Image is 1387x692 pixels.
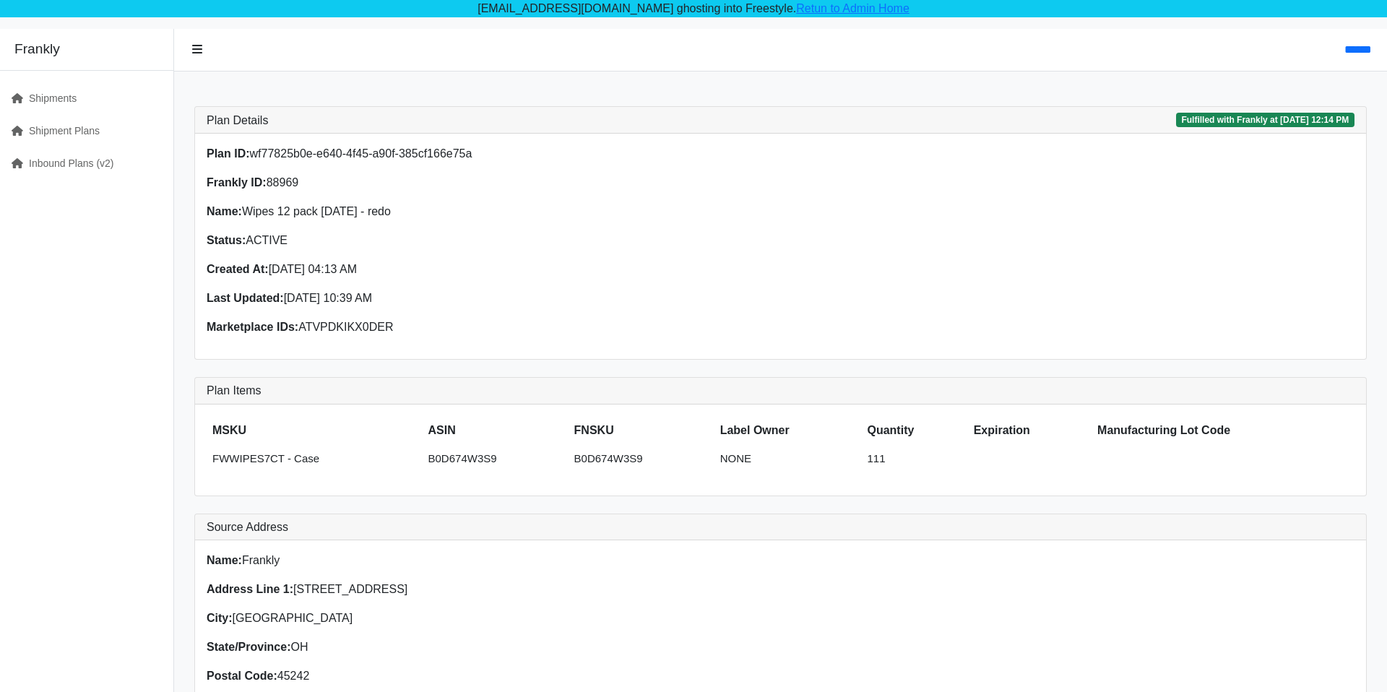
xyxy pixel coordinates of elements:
strong: Status: [207,234,246,246]
h3: Source Address [207,520,1354,534]
p: [STREET_ADDRESS] [207,581,772,598]
td: NONE [714,445,862,473]
strong: Address Line 1: [207,583,293,595]
p: Frankly [207,552,772,569]
td: B0D674W3S9 [569,445,714,473]
strong: Frankly ID: [207,176,267,189]
strong: State/Province: [207,641,290,653]
p: [DATE] 10:39 AM [207,290,772,307]
td: 111 [861,445,967,473]
h3: Plan Items [207,384,1354,397]
strong: Plan ID: [207,147,250,160]
p: 88969 [207,174,772,191]
th: ASIN [423,416,569,445]
th: Label Owner [714,416,862,445]
th: Expiration [968,416,1092,445]
td: B0D674W3S9 [423,445,569,473]
p: wf77825b0e-e640-4f45-a90f-385cf166e75a [207,145,772,163]
p: ATVPDKIKX0DER [207,319,772,336]
p: 45242 [207,667,772,685]
p: OH [207,639,772,656]
h3: Plan Details [207,113,268,127]
th: MSKU [207,416,423,445]
strong: Name: [207,205,242,217]
a: Retun to Admin Home [796,2,909,14]
th: Quantity [861,416,967,445]
strong: Last Updated: [207,292,284,304]
p: Wipes 12 pack [DATE] - redo [207,203,772,220]
th: Manufacturing Lot Code [1092,416,1354,445]
p: ACTIVE [207,232,772,249]
strong: Created At: [207,263,269,275]
p: [GEOGRAPHIC_DATA] [207,610,772,627]
strong: Name: [207,554,242,566]
strong: Postal Code: [207,670,277,682]
p: [DATE] 04:13 AM [207,261,772,278]
span: Fulfilled with Frankly at [DATE] 12:14 PM [1176,113,1354,127]
strong: Marketplace IDs: [207,321,298,333]
td: FWWIPES7CT - Case [207,445,423,473]
strong: City: [207,612,233,624]
th: FNSKU [569,416,714,445]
